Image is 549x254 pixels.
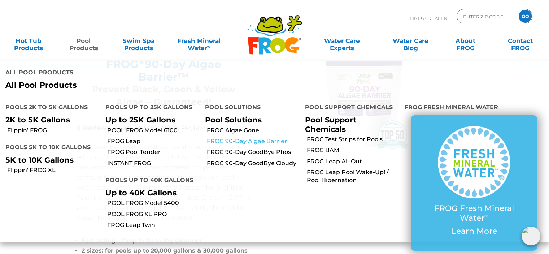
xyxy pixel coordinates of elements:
a: All Pool Products [5,81,269,90]
p: 5K to 10K Gallons [5,155,95,164]
a: Water CareBlog [389,34,432,48]
a: Flippin’ FROG [7,126,100,134]
a: POOL FROG XL PRO [107,210,200,218]
a: FROG 90-Day Algae Barrier [207,137,300,145]
p: 2K to 5K Gallons [5,115,95,124]
h4: Pool Solutions [205,101,294,115]
img: tab_keywords_by_traffic_grey.svg [72,42,78,48]
a: Water CareExperts [307,34,377,48]
a: FROG Algae Gone [207,126,300,134]
a: INSTANT FROG [107,159,200,167]
a: AboutFROG [444,34,487,48]
div: v 4.0.25 [20,12,35,17]
a: FROG Leap All-Out [307,158,400,165]
a: FROG Leap [107,137,200,145]
p: Find A Dealer [410,9,447,27]
a: ContactFROG [499,34,542,48]
a: Hot TubProducts [7,34,50,48]
a: FROG 90-Day GoodBye Cloudy [207,159,300,167]
p: Pool Support Chemicals [305,115,394,133]
sup: ∞ [484,212,488,219]
img: tab_domain_overview_orange.svg [19,42,25,48]
a: FROG Fresh Mineral Water∞ Learn More [425,126,523,240]
a: POOL FROG Model 5400 [107,199,200,207]
a: Pool Solutions [205,115,262,124]
a: FROG Pool Tender [107,148,200,156]
h4: Pools up to 25K Gallons [105,101,195,115]
div: Domain: [DOMAIN_NAME] [19,19,79,25]
h4: FROG Fresh Mineral Water [405,101,544,115]
input: Zip Code Form [462,11,511,22]
img: logo_orange.svg [12,12,17,17]
a: Fresh MineralWater∞ [172,34,226,48]
h4: All Pool Products [5,66,269,81]
input: GO [519,10,532,23]
p: Learn More [425,227,523,236]
div: Keywords by Traffic [80,43,122,47]
img: openIcon [522,227,540,245]
p: FROG Fresh Mineral Water [425,204,523,223]
p: Up to 25K Gallons [105,115,195,124]
a: FROG BAM [307,146,400,154]
p: Up to 40K Gallons [105,188,195,197]
a: POOL FROG Model 6100 [107,126,200,134]
a: FROG Leap Pool Wake-Up! / Pool Hibernation [307,168,400,185]
a: Flippin' FROG XL [7,166,100,174]
a: Swim SpaProducts [117,34,160,48]
div: Domain Overview [27,43,65,47]
h4: Pool Support Chemicals [305,101,394,115]
a: FROG Test Strips for Pools [307,135,400,143]
a: PoolProducts [62,34,105,48]
img: website_grey.svg [12,19,17,25]
h4: Pools 2K to 5K Gallons [5,101,95,115]
h4: Pools up to 40K Gallons [105,174,195,188]
sup: ∞ [207,44,210,49]
h4: Pools 5K to 10K Gallons [5,141,95,155]
a: FROG Leap Twin [107,221,200,229]
a: FROG 90-Day GoodBye Phos [207,148,300,156]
